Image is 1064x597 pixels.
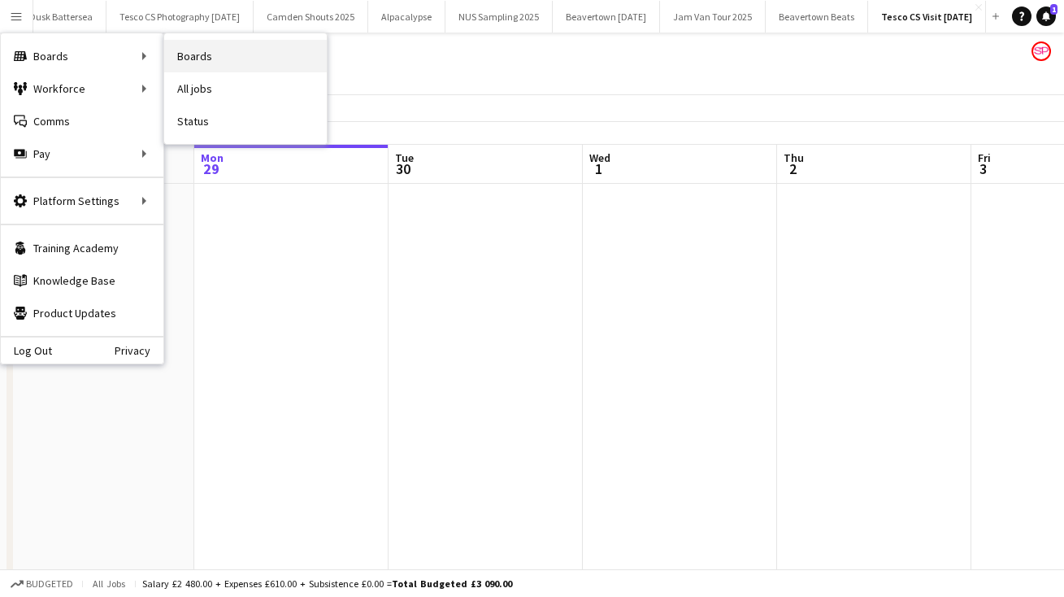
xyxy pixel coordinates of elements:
[1,264,163,297] a: Knowledge Base
[975,159,991,178] span: 3
[164,105,327,137] a: Status
[254,1,368,33] button: Camden Shouts 2025
[1036,7,1056,26] a: 1
[978,150,991,165] span: Fri
[395,150,414,165] span: Tue
[784,150,804,165] span: Thu
[1,185,163,217] div: Platform Settings
[201,150,224,165] span: Mon
[8,575,76,593] button: Budgeted
[766,1,868,33] button: Beavertown Beats
[368,1,445,33] button: Alpacalypse
[1050,4,1057,15] span: 1
[26,578,73,590] span: Budgeted
[164,40,327,72] a: Boards
[1,72,163,105] div: Workforce
[589,150,610,165] span: Wed
[393,159,414,178] span: 30
[392,577,512,590] span: Total Budgeted £3 090.00
[1,137,163,170] div: Pay
[198,159,224,178] span: 29
[1,40,163,72] div: Boards
[781,159,804,178] span: 2
[1,297,163,329] a: Product Updates
[1031,41,1051,61] app-user-avatar: Soozy Peters
[164,72,327,105] a: All jobs
[868,1,986,33] button: Tesco CS Visit [DATE]
[142,577,512,590] div: Salary £2 480.00 + Expenses £610.00 + Subsistence £0.00 =
[1,344,52,357] a: Log Out
[553,1,660,33] button: Beavertown [DATE]
[115,344,163,357] a: Privacy
[587,159,610,178] span: 1
[1,105,163,137] a: Comms
[1,232,163,264] a: Training Academy
[106,1,254,33] button: Tesco CS Photography [DATE]
[660,1,766,33] button: Jam Van Tour 2025
[445,1,553,33] button: NUS Sampling 2025
[16,1,106,33] button: Dusk Battersea
[89,577,128,590] span: All jobs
